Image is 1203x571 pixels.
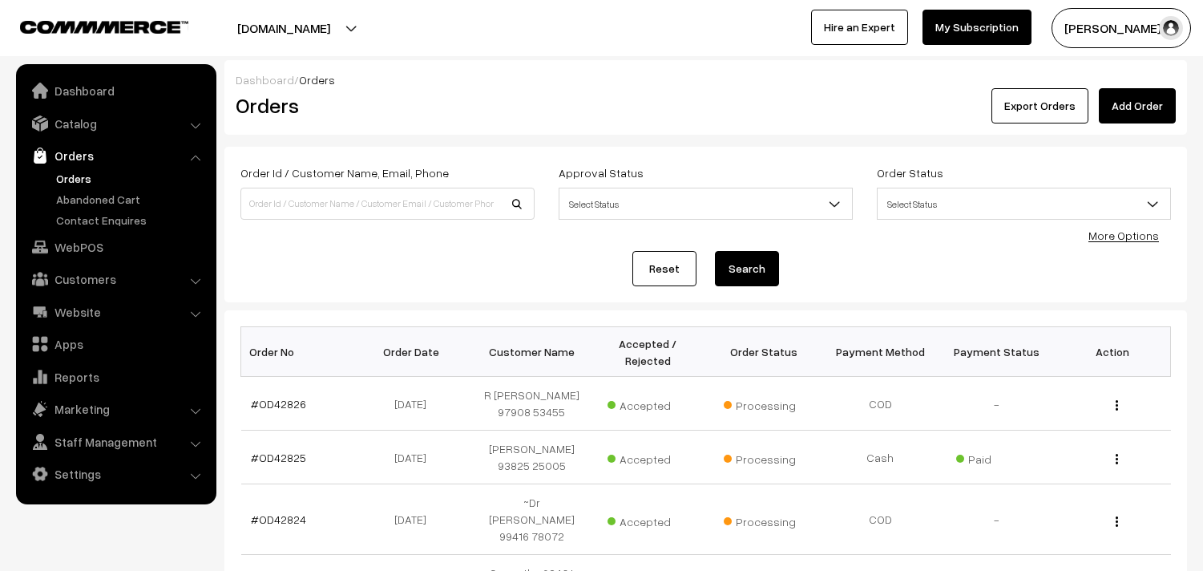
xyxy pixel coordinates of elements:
span: Accepted [608,447,688,468]
span: Orders [299,73,335,87]
a: Hire an Expert [811,10,908,45]
label: Order Id / Customer Name, Email, Phone [240,164,449,181]
th: Action [1055,327,1171,377]
td: ~Dr [PERSON_NAME] 99416 78072 [474,484,590,555]
a: Marketing [20,395,211,423]
a: More Options [1088,229,1159,242]
button: [DOMAIN_NAME] [181,8,386,48]
td: - [939,484,1055,555]
label: Order Status [877,164,943,181]
img: Menu [1116,454,1118,464]
a: #OD42825 [251,451,306,464]
a: Dashboard [20,76,211,105]
td: [DATE] [357,431,474,484]
a: Orders [52,170,211,187]
td: COD [822,377,939,431]
a: Staff Management [20,427,211,456]
span: Accepted [608,393,688,414]
a: WebPOS [20,233,211,261]
div: / [236,71,1176,88]
img: COMMMERCE [20,21,188,33]
span: Select Status [877,188,1171,220]
td: [PERSON_NAME] 93825 25005 [474,431,590,484]
a: Apps [20,330,211,358]
a: Add Order [1099,88,1176,124]
img: user [1159,16,1183,40]
td: [DATE] [357,377,474,431]
a: Reports [20,362,211,391]
a: Dashboard [236,73,294,87]
a: #OD42824 [251,512,306,526]
span: Select Status [559,188,853,220]
td: - [939,377,1055,431]
a: My Subscription [922,10,1031,45]
span: Paid [956,447,1036,468]
span: Processing [724,447,804,468]
td: R [PERSON_NAME] 97908 53455 [474,377,590,431]
th: Payment Status [939,327,1055,377]
span: Accepted [608,509,688,530]
button: Export Orders [991,88,1088,124]
th: Order Date [357,327,474,377]
img: Menu [1116,400,1118,411]
span: Select Status [878,190,1170,218]
th: Order Status [706,327,822,377]
a: Catalog [20,109,211,138]
a: #OD42826 [251,397,306,411]
span: Processing [724,393,804,414]
button: [PERSON_NAME] s… [1052,8,1191,48]
a: Settings [20,460,211,488]
th: Accepted / Rejected [590,327,706,377]
a: Customers [20,265,211,294]
h2: Orders [236,93,533,118]
a: COMMMERCE [20,16,160,35]
th: Order No [241,327,357,377]
label: Approval Status [559,164,644,181]
button: Search [715,251,779,286]
th: Customer Name [474,327,590,377]
a: Contact Enquires [52,212,211,229]
input: Order Id / Customer Name / Customer Email / Customer Phone [240,188,535,220]
td: Cash [822,431,939,484]
a: Orders [20,141,211,170]
th: Payment Method [822,327,939,377]
span: Select Status [559,190,852,218]
a: Website [20,298,211,326]
a: Reset [632,251,696,286]
img: Menu [1116,516,1118,527]
span: Processing [724,509,804,530]
td: [DATE] [357,484,474,555]
td: COD [822,484,939,555]
a: Abandoned Cart [52,191,211,208]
